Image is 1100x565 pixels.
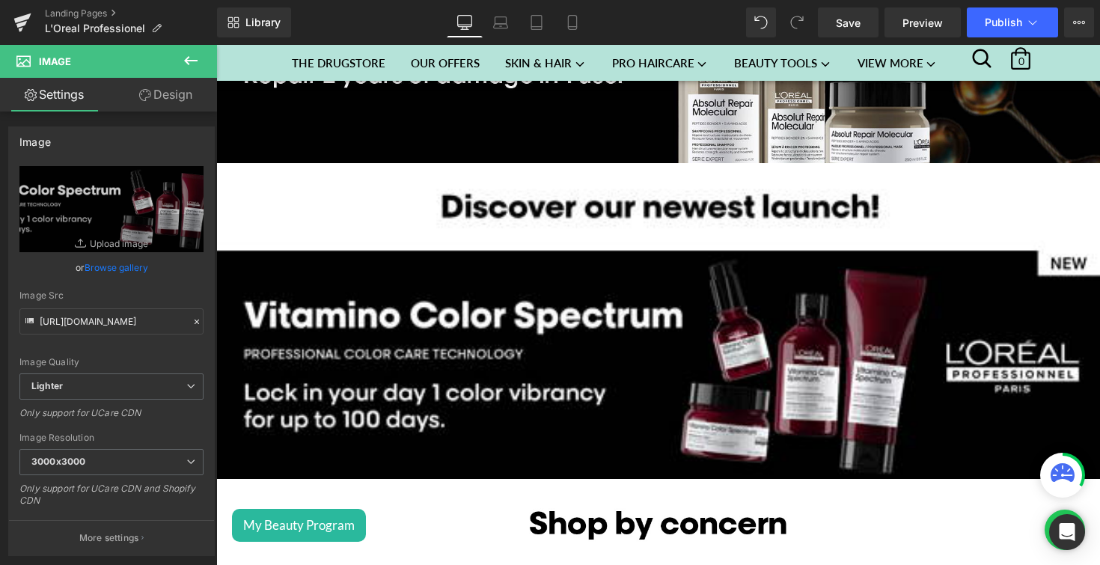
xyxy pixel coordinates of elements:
[483,7,519,37] a: Laptop
[39,55,71,67] span: Image
[447,7,483,37] a: Desktop
[902,15,943,31] span: Preview
[19,127,51,148] div: Image
[19,290,204,301] div: Image Src
[836,15,861,31] span: Save
[19,433,204,443] div: Image Resolution
[9,520,214,555] button: More settings
[19,357,204,367] div: Image Quality
[1064,7,1094,37] button: More
[45,7,217,19] a: Landing Pages
[789,1,819,15] a: 0
[19,407,204,429] div: Only support for UCare CDN
[1049,514,1085,550] div: Open Intercom Messenger
[31,456,85,467] b: 3000x3000
[85,254,148,281] a: Browse gallery
[79,531,139,545] p: More settings
[967,7,1058,37] button: Publish
[111,78,220,112] a: Design
[245,16,281,29] span: Library
[19,260,204,275] div: or
[554,7,590,37] a: Mobile
[31,380,63,391] b: Lighter
[45,22,145,34] span: L'Oreal Professionel
[985,16,1022,28] span: Publish
[19,308,204,335] input: Link
[884,7,961,37] a: Preview
[782,7,812,37] button: Redo
[519,7,554,37] a: Tablet
[790,11,820,22] span: 0
[16,464,150,497] button: My Beauty Program
[19,483,204,516] div: Only support for UCare CDN and Shopify CDN
[217,7,291,37] a: New Library
[746,7,776,37] button: Undo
